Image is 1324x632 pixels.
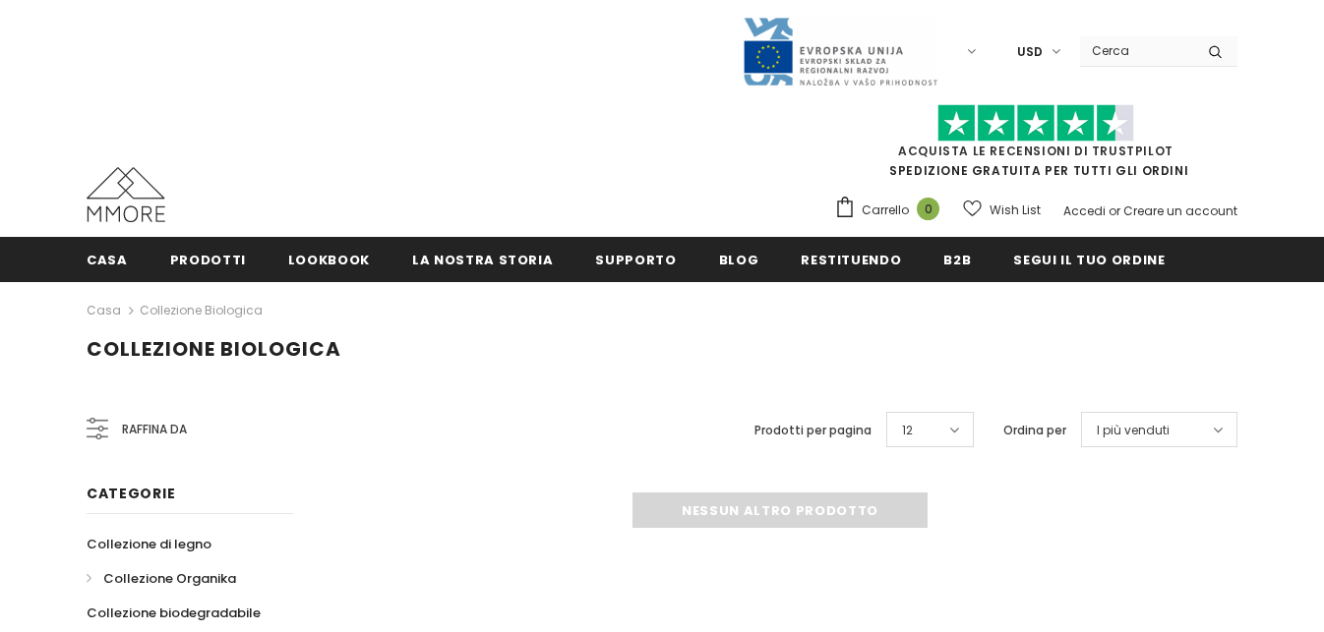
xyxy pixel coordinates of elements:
[801,251,901,269] span: Restituendo
[902,421,913,440] span: 12
[412,237,553,281] a: La nostra storia
[412,251,553,269] span: La nostra storia
[1123,202,1237,219] a: Creare un account
[834,113,1237,179] span: SPEDIZIONE GRATUITA PER TUTTI GLI ORDINI
[990,201,1041,220] span: Wish List
[742,42,938,59] a: Javni Razpis
[1003,421,1066,440] label: Ordina per
[1013,251,1165,269] span: Segui il tuo ordine
[943,237,971,281] a: B2B
[1097,421,1170,440] span: I più venduti
[834,196,949,225] a: Carrello 0
[87,596,261,630] a: Collezione biodegradabile
[801,237,901,281] a: Restituendo
[1017,42,1043,62] span: USD
[122,419,187,440] span: Raffina da
[103,569,236,588] span: Collezione Organika
[898,143,1174,159] a: Acquista le recensioni di TrustPilot
[719,251,759,269] span: Blog
[963,193,1041,227] a: Wish List
[917,198,939,220] span: 0
[170,251,246,269] span: Prodotti
[1013,237,1165,281] a: Segui il tuo ordine
[87,561,236,596] a: Collezione Organika
[87,527,211,561] a: Collezione di legno
[1109,202,1120,219] span: or
[87,535,211,553] span: Collezione di legno
[87,167,165,222] img: Casi MMORE
[862,201,909,220] span: Carrello
[1063,202,1106,219] a: Accedi
[742,16,938,87] img: Javni Razpis
[87,299,121,322] a: Casa
[595,251,676,269] span: supporto
[87,484,175,503] span: Categorie
[595,237,676,281] a: supporto
[87,335,341,363] span: Collezione biologica
[754,421,872,440] label: Prodotti per pagina
[288,237,370,281] a: Lookbook
[87,603,261,622] span: Collezione biodegradabile
[87,251,128,269] span: Casa
[719,237,759,281] a: Blog
[288,251,370,269] span: Lookbook
[87,237,128,281] a: Casa
[943,251,971,269] span: B2B
[140,302,263,318] a: Collezione biologica
[1080,36,1193,65] input: Search Site
[170,237,246,281] a: Prodotti
[937,104,1134,143] img: Fidati di Pilot Stars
